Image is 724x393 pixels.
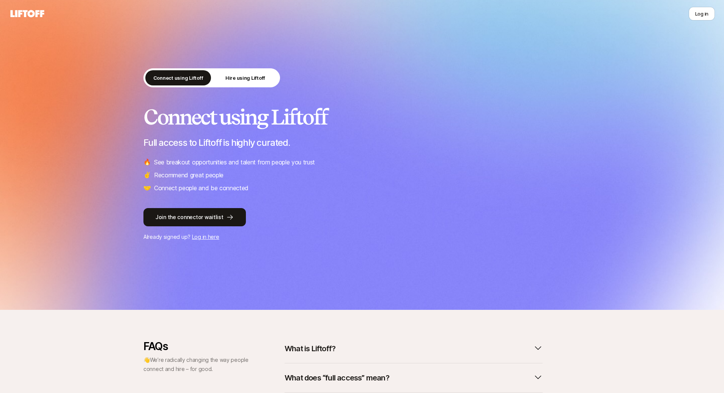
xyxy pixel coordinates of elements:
span: ✌️ [143,170,151,180]
h2: Connect using Liftoff [143,106,581,128]
button: What is Liftoff? [285,340,543,357]
button: Log in [689,7,715,21]
p: FAQs [143,340,250,352]
p: What is Liftoff? [285,343,335,354]
p: What does “full access” mean? [285,372,389,383]
a: Log in here [192,234,219,240]
span: 🤝 [143,183,151,193]
a: Join the connector waitlist [143,208,581,226]
span: We’re radically changing the way people connect and hire – for good. [143,357,249,372]
p: Connect people and be connected [154,183,249,193]
p: 👋 [143,355,250,374]
p: Hire using Liftoff [225,74,265,82]
button: Join the connector waitlist [143,208,246,226]
p: Already signed up? [143,232,581,241]
p: Full access to Liftoff is highly curated. [143,137,581,148]
span: 🔥 [143,157,151,167]
p: Connect using Liftoff [153,74,203,82]
p: See breakout opportunities and talent from people you trust [154,157,315,167]
button: What does “full access” mean? [285,369,543,386]
p: Recommend great people [154,170,223,180]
